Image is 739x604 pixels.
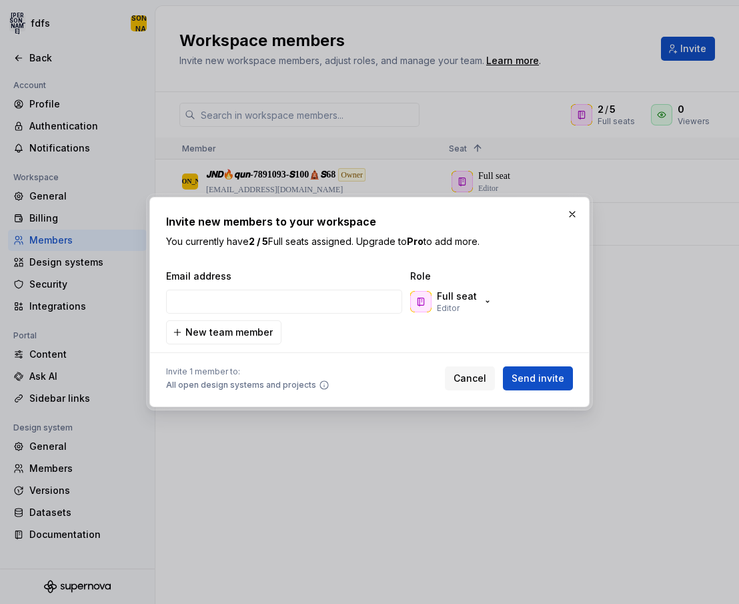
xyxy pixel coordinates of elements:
button: New team member [166,320,281,344]
p: Full seat [437,290,477,303]
button: Cancel [445,366,495,390]
span: New team member [185,326,273,339]
span: Cancel [454,372,486,385]
p: Editor [437,303,460,314]
strong: Pro [407,236,424,247]
span: All open design systems and projects [166,380,316,390]
p: You currently have Full seats assigned. Upgrade to to add more. [166,235,573,248]
button: Full seatEditor [408,288,498,315]
b: 2 / 5 [249,236,268,247]
button: Send invite [503,366,573,390]
span: Role [410,270,544,283]
h2: Invite new members to your workspace [166,214,573,230]
span: Email address [166,270,405,283]
span: Invite 1 member to: [166,366,329,377]
span: Send invite [512,372,564,385]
